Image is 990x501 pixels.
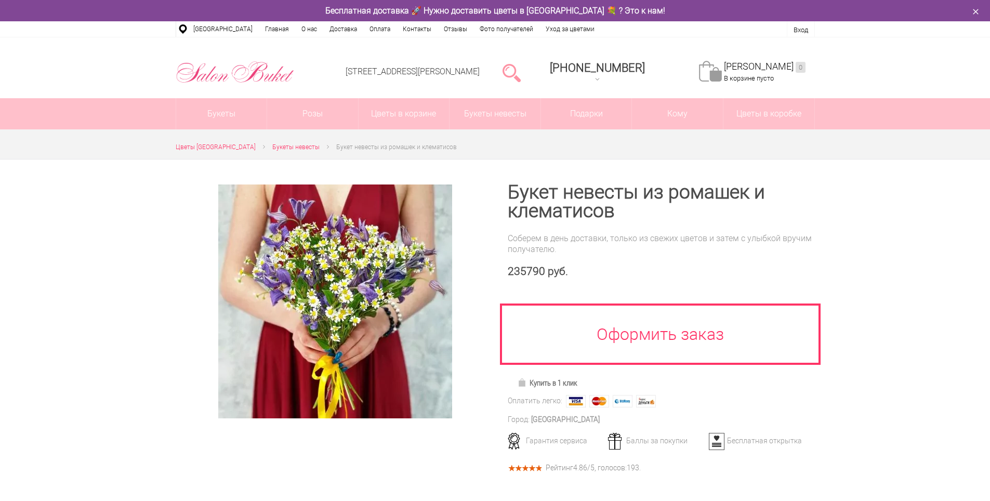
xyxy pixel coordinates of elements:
[589,395,609,407] img: MasterCard
[188,184,483,418] a: Увеличить
[473,21,539,37] a: Фото получателей
[627,464,639,472] span: 193
[272,142,320,153] a: Букеты невесты
[176,143,256,151] span: Цветы [GEOGRAPHIC_DATA]
[723,98,814,129] a: Цветы в коробке
[508,183,815,220] h1: Букет невесты из ромашек и клематисов
[539,21,601,37] a: Уход за цветами
[508,395,562,406] div: Оплатить легко:
[724,74,774,82] span: В корзине пусто
[508,265,815,278] div: 235790 руб.
[346,67,480,76] a: [STREET_ADDRESS][PERSON_NAME]
[168,5,823,16] div: Бесплатная доставка 🚀 Нужно доставить цветы в [GEOGRAPHIC_DATA] 💐 ? Это к нам!
[541,98,632,129] a: Подарки
[504,436,606,445] div: Гарантия сервиса
[438,21,473,37] a: Отзывы
[176,98,267,129] a: Букеты
[508,414,530,425] div: Город:
[450,98,540,129] a: Букеты невесты
[176,59,295,86] img: Цветы Нижний Новгород
[573,464,587,472] span: 4.86
[636,395,656,407] img: Яндекс Деньги
[550,61,645,74] span: [PHONE_NUMBER]
[267,98,358,129] a: Розы
[295,21,323,37] a: О нас
[513,376,582,390] a: Купить в 1 клик
[632,98,723,129] span: Кому
[176,142,256,153] a: Цветы [GEOGRAPHIC_DATA]
[613,395,632,407] img: Webmoney
[187,21,259,37] a: [GEOGRAPHIC_DATA]
[796,62,806,73] ins: 0
[272,143,320,151] span: Букеты невесты
[363,21,397,37] a: Оплата
[531,414,600,425] div: [GEOGRAPHIC_DATA]
[259,21,295,37] a: Главная
[500,304,821,365] a: Оформить заказ
[218,184,452,418] img: Букет невесты из ромашек и клематисов
[794,26,808,34] a: Вход
[566,395,586,407] img: Visa
[724,61,806,73] a: [PERSON_NAME]
[546,465,641,471] div: Рейтинг /5, голосов: .
[359,98,450,129] a: Цветы в корзине
[604,436,707,445] div: Баллы за покупки
[336,143,457,151] span: Букет невесты из ромашек и клематисов
[508,233,815,255] div: Соберем в день доставки, только из свежих цветов и затем с улыбкой вручим получателю.
[518,378,530,387] img: Купить в 1 клик
[323,21,363,37] a: Доставка
[705,436,808,445] div: Бесплатная открытка
[544,58,651,87] a: [PHONE_NUMBER]
[397,21,438,37] a: Контакты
